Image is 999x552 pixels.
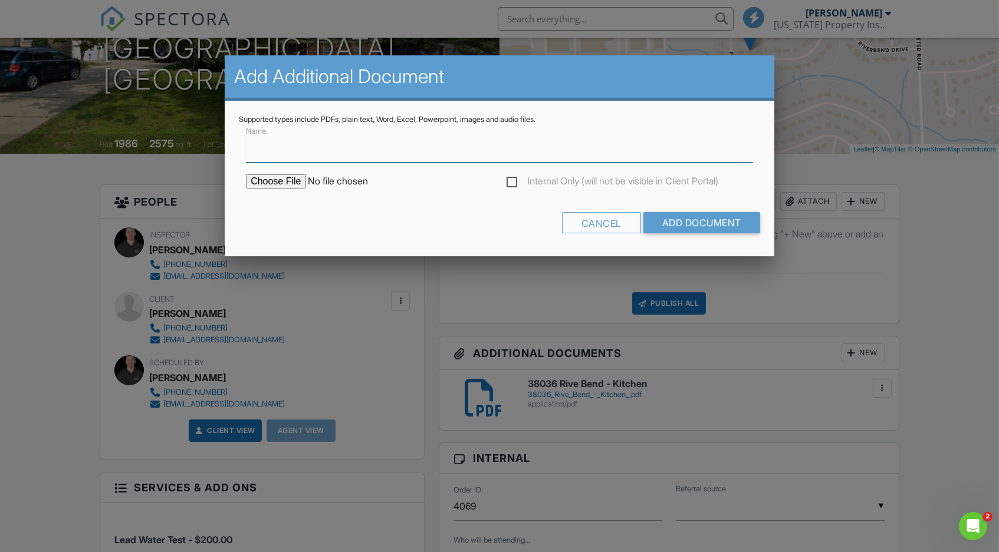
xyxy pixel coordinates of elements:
label: Name [246,126,266,137]
span: 2 [983,512,993,521]
div: Supported types include PDFs, plain text, Word, Excel, Powerpoint, images and audio files. [239,115,760,124]
input: Add Document [643,212,760,233]
label: Internal Only (will not be visible in Client Portal) [507,176,718,190]
div: Cancel [562,212,641,233]
iframe: Intercom live chat [959,512,987,540]
h2: Add Additional Document [234,65,765,88]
